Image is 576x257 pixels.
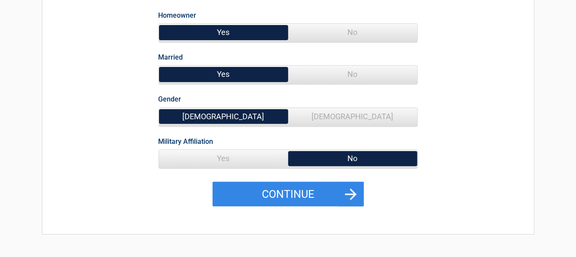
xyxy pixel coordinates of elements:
span: [DEMOGRAPHIC_DATA] [288,108,417,125]
span: Yes [159,24,288,41]
label: Military Affiliation [159,136,213,147]
span: Yes [159,66,288,83]
button: Continue [213,182,364,207]
label: Married [159,51,183,63]
span: No [288,24,417,41]
label: Homeowner [159,10,197,21]
span: Yes [159,150,288,167]
span: [DEMOGRAPHIC_DATA] [159,108,288,125]
span: No [288,66,417,83]
label: Gender [159,93,181,105]
span: No [288,150,417,167]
